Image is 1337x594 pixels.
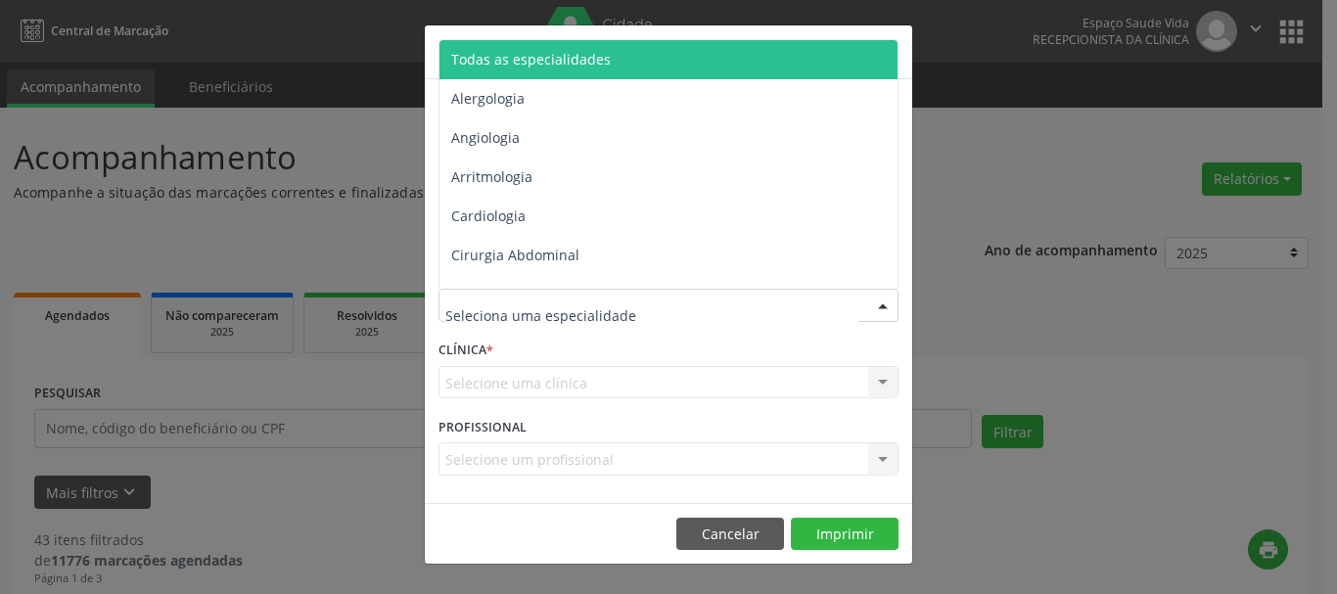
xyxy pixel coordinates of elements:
[676,518,784,551] button: Cancelar
[445,296,858,335] input: Seleciona uma especialidade
[438,412,527,442] label: PROFISSIONAL
[451,89,525,108] span: Alergologia
[451,167,532,186] span: Arritmologia
[451,128,520,147] span: Angiologia
[451,206,526,225] span: Cardiologia
[791,518,899,551] button: Imprimir
[873,25,912,73] button: Close
[451,50,611,69] span: Todas as especialidades
[438,336,493,366] label: CLÍNICA
[451,246,579,264] span: Cirurgia Abdominal
[451,285,572,303] span: Cirurgia Bariatrica
[438,39,663,65] h5: Relatório de agendamentos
